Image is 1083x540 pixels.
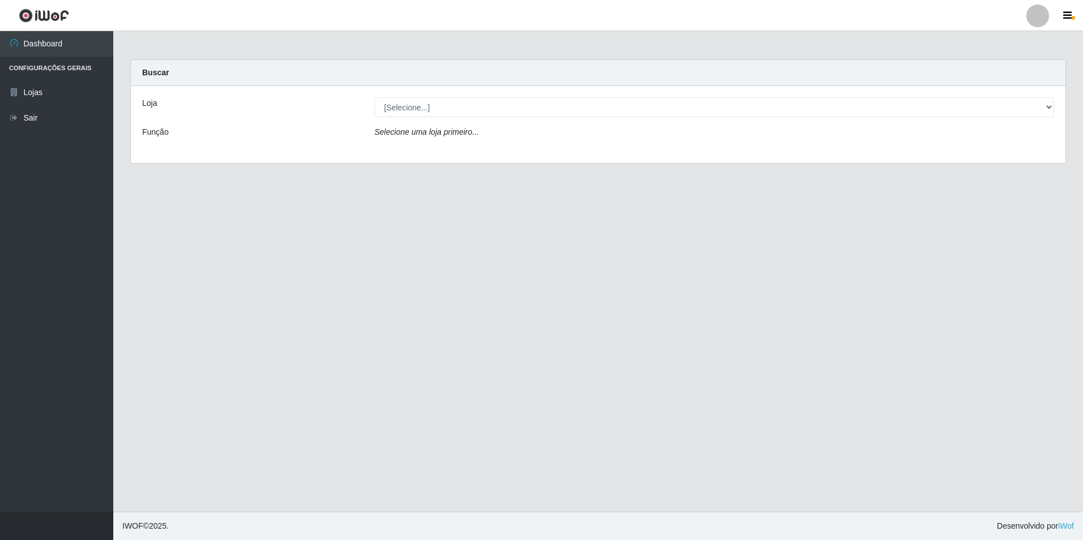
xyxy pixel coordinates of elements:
img: CoreUI Logo [19,8,69,23]
i: Selecione uma loja primeiro... [374,127,479,136]
label: Função [142,126,169,138]
a: iWof [1058,521,1074,530]
span: Desenvolvido por [997,520,1074,532]
span: © 2025 . [122,520,169,532]
strong: Buscar [142,68,169,77]
label: Loja [142,97,157,109]
span: IWOF [122,521,143,530]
